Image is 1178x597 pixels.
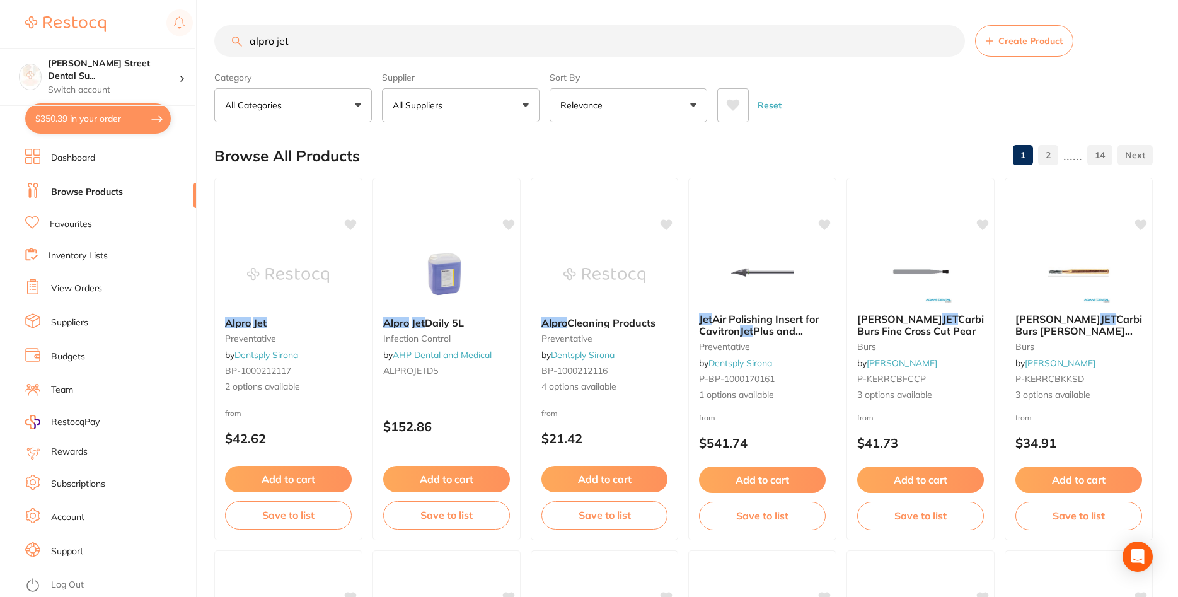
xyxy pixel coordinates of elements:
img: Alpro Cleaning Products [563,244,645,307]
img: Jet Air Polishing Insert for Cavitron Jet Plus and Prophy-Jet Systems [722,240,804,303]
a: Inventory Lists [49,250,108,262]
button: All Suppliers [382,88,540,122]
span: ALPROJETD5 [383,365,438,376]
a: Dentsply Sirona [551,349,615,361]
span: P-KERRCBFCCP [857,373,926,385]
a: 2 [1038,142,1058,168]
a: RestocqPay [25,415,100,429]
button: Log Out [25,576,192,596]
img: Alpro Jet Daily 5L [405,244,487,307]
p: $42.62 [225,431,352,446]
span: 3 options available [1015,389,1142,402]
b: Kerr JET Carbide Burs Fine Cross Cut Pear [857,313,984,337]
button: Save to list [699,502,826,530]
a: View Orders [51,282,102,295]
p: Relevance [560,99,608,112]
img: Restocq Logo [25,16,106,32]
h2: Browse All Products [214,148,360,165]
em: Alpro [383,316,409,329]
button: Save to list [225,501,352,529]
a: Rewards [51,446,88,458]
small: preventative [699,342,826,352]
span: from [699,413,715,422]
button: Save to list [541,501,668,529]
span: from [1015,413,1032,422]
img: Dawson Street Dental Surgery [20,64,41,86]
small: preventative [541,333,668,344]
a: AHP Dental and Medical [393,349,492,361]
span: 3 options available [857,389,984,402]
span: by [699,357,772,369]
small: infection control [383,333,510,344]
a: [PERSON_NAME] [867,357,937,369]
span: Cleaning Products [567,316,655,329]
button: Save to list [1015,502,1142,530]
a: Support [51,545,83,558]
button: Save to list [857,502,984,530]
em: Jet [740,325,753,337]
span: from [857,413,874,422]
button: $350.39 in your order [25,103,171,134]
p: All Categories [225,99,287,112]
a: Dashboard [51,152,95,165]
span: Air Polishing Insert for Cavitron [699,313,819,337]
span: from [541,409,558,418]
label: Category [214,72,372,83]
span: by [225,349,298,361]
em: Jet [699,313,712,325]
img: RestocqPay [25,415,40,429]
div: Open Intercom Messenger [1123,542,1153,572]
small: preventative [225,333,352,344]
label: Supplier [382,72,540,83]
span: P-KERRCBKKSD [1015,373,1084,385]
span: BP-1000212116 [541,365,608,376]
span: from [225,409,241,418]
a: Favourites [50,218,92,231]
a: Account [51,511,84,524]
span: P-BP-1000170161 [699,373,775,385]
p: $41.73 [857,436,984,450]
b: Jet Air Polishing Insert for Cavitron Jet Plus and Prophy-Jet Systems [699,313,826,337]
p: $34.91 [1015,436,1142,450]
span: Daily 5L [425,316,464,329]
button: Add to cart [699,467,826,493]
p: $541.74 [699,436,826,450]
a: Suppliers [51,316,88,329]
a: [PERSON_NAME] [1025,357,1095,369]
a: Log Out [51,579,84,591]
span: 4 options available [541,381,668,393]
p: $21.42 [541,431,668,446]
span: by [383,349,492,361]
button: Add to cart [541,466,668,492]
span: by [857,357,937,369]
h4: Dawson Street Dental Surgery [48,57,179,82]
span: [PERSON_NAME] [1015,313,1100,325]
b: Kerr JET Carbide Burs Kriss Kross Straight Dome [1015,313,1142,337]
img: Kerr JET Carbide Burs Kriss Kross Straight Dome [1038,240,1120,303]
a: Restocq Logo [25,9,106,38]
a: Browse Products [51,186,123,199]
span: [PERSON_NAME] [857,313,942,325]
p: ...... [1063,148,1082,163]
small: burs [857,342,984,352]
b: Alpro Jet Daily 5L [383,317,510,328]
small: burs [1015,342,1142,352]
img: Alpro Jet [247,244,329,307]
button: Create Product [975,25,1073,57]
em: Alpro [225,316,251,329]
a: 14 [1087,142,1112,168]
button: Save to list [383,501,510,529]
button: Add to cart [225,466,352,492]
em: JET [942,313,958,325]
button: Reset [754,88,785,122]
button: All Categories [214,88,372,122]
span: by [541,349,615,361]
a: 1 [1013,142,1033,168]
b: Alpro Cleaning Products [541,317,668,328]
img: Kerr JET Carbide Burs Fine Cross Cut Pear [880,240,962,303]
span: Carbide Burs Fine Cross Cut Pear [857,313,996,337]
button: Add to cart [1015,467,1142,493]
span: Plus and Prophy-Jet Systems [699,325,803,349]
span: 2 options available [225,381,352,393]
a: Budgets [51,351,85,363]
